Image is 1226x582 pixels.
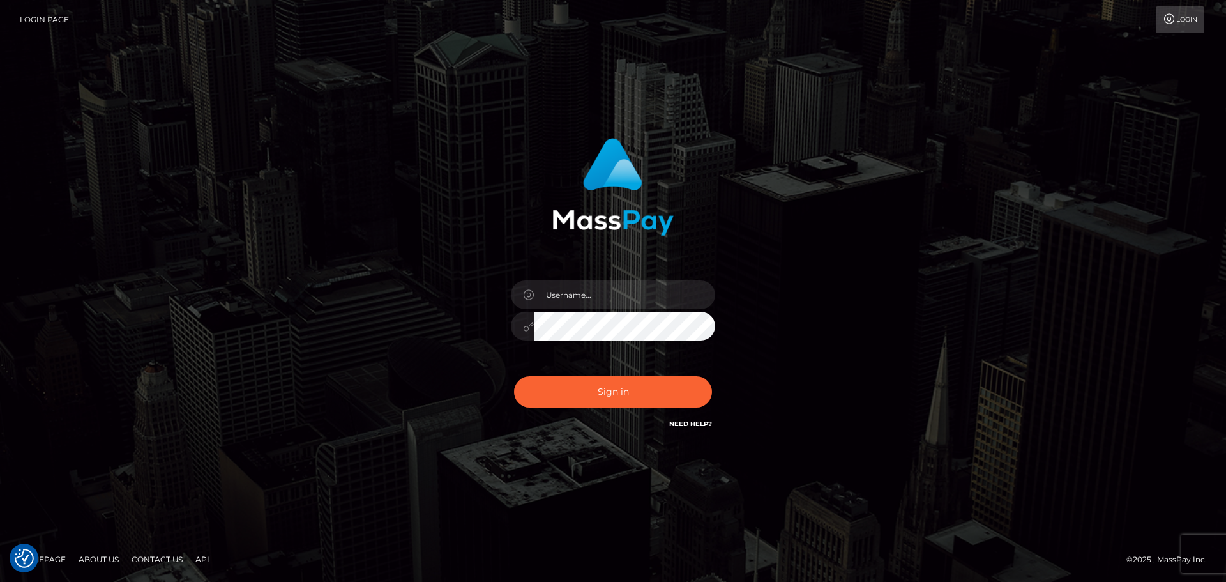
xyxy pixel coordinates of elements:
[15,549,34,568] button: Consent Preferences
[669,420,712,428] a: Need Help?
[126,549,188,569] a: Contact Us
[552,138,674,236] img: MassPay Login
[1156,6,1204,33] a: Login
[20,6,69,33] a: Login Page
[14,549,71,569] a: Homepage
[1126,553,1216,567] div: © 2025 , MassPay Inc.
[15,549,34,568] img: Revisit consent button
[190,549,215,569] a: API
[514,376,712,408] button: Sign in
[73,549,124,569] a: About Us
[534,280,715,309] input: Username...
